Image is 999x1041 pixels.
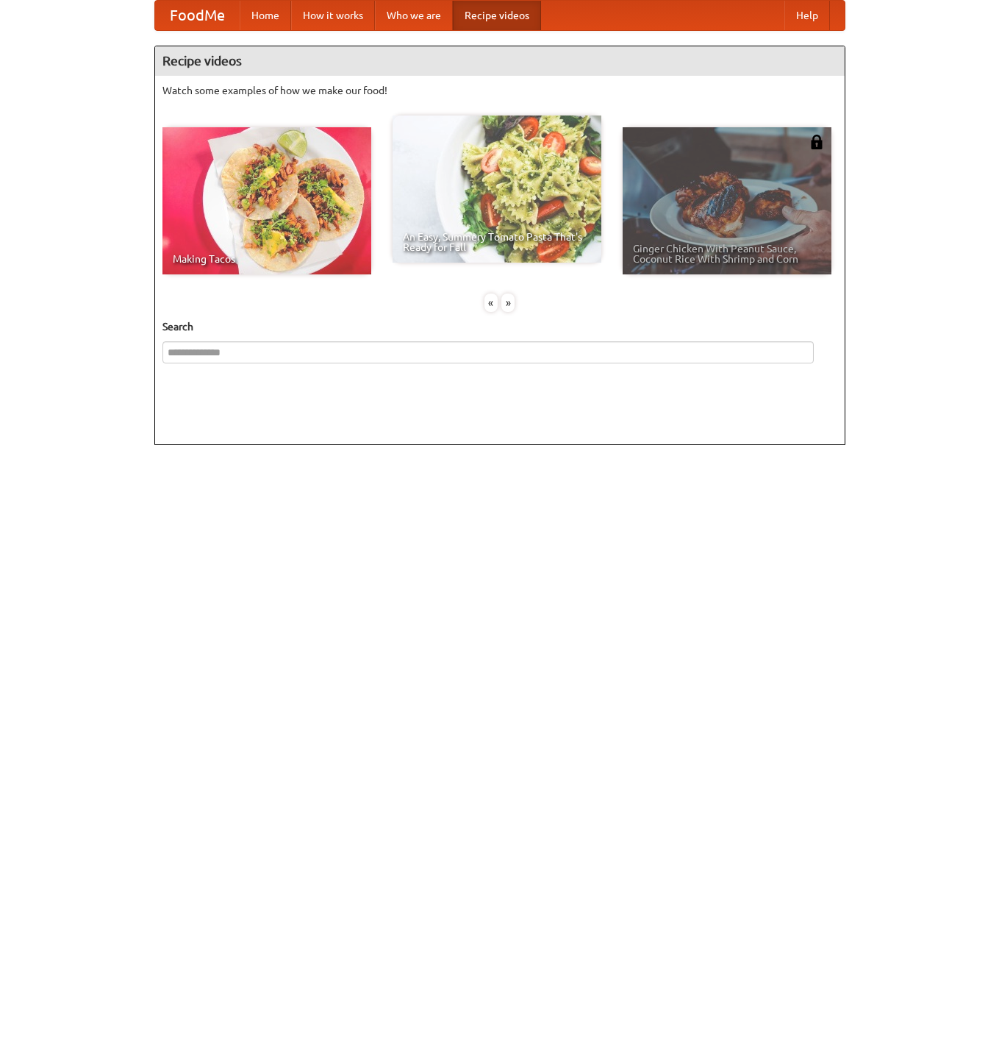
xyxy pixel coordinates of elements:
a: Home [240,1,291,30]
div: « [484,294,498,312]
a: How it works [291,1,375,30]
p: Watch some examples of how we make our food! [162,83,837,98]
a: Making Tacos [162,127,371,274]
a: FoodMe [155,1,240,30]
a: Recipe videos [453,1,541,30]
a: Help [784,1,830,30]
img: 483408.png [809,135,824,149]
h5: Search [162,319,837,334]
h4: Recipe videos [155,46,845,76]
span: Making Tacos [173,254,361,264]
a: An Easy, Summery Tomato Pasta That's Ready for Fall [393,116,601,263]
a: Who we are [375,1,453,30]
div: » [501,294,515,312]
span: An Easy, Summery Tomato Pasta That's Ready for Fall [403,232,591,252]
